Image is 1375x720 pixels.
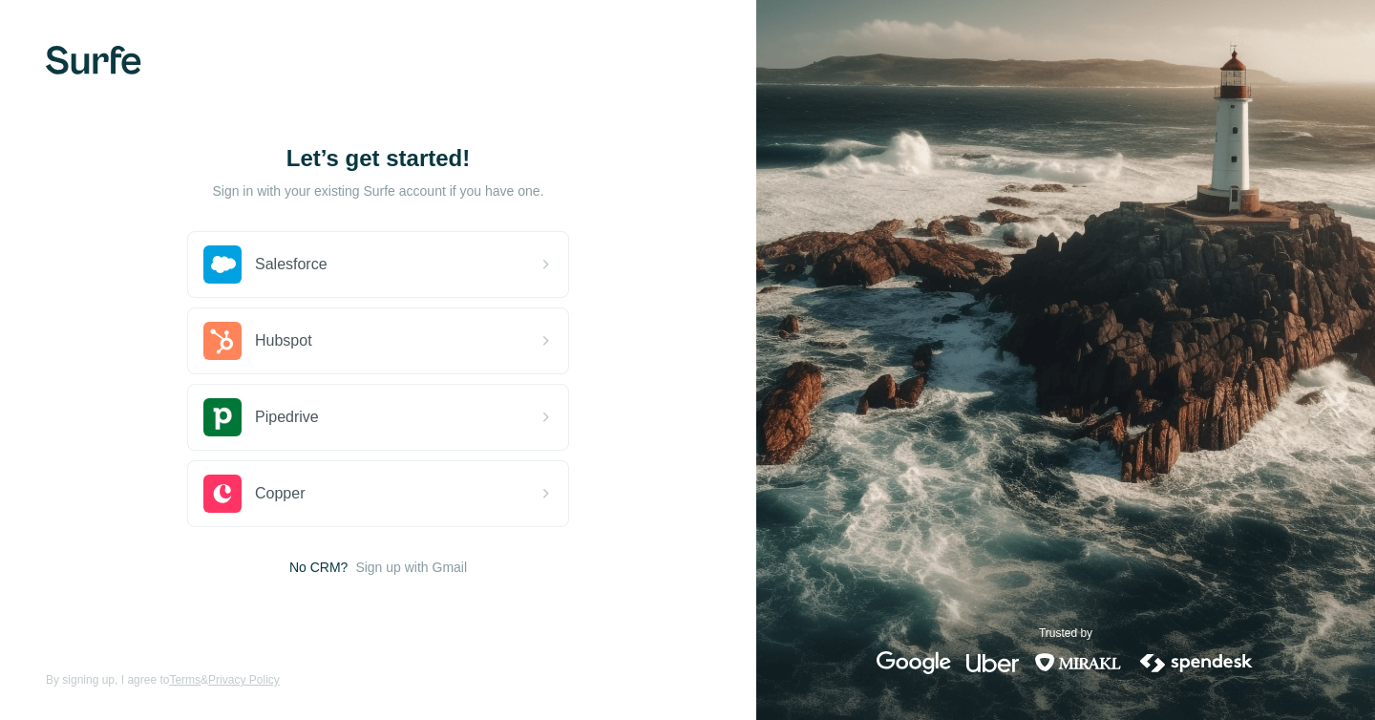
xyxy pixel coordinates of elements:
img: copper's logo [203,475,242,513]
img: hubspot's logo [203,322,242,360]
span: By signing up, I agree to & [46,671,280,688]
span: No CRM? [289,558,348,577]
img: google's logo [877,651,951,674]
p: Sign in with your existing Surfe account if you have one. [212,181,543,201]
span: Hubspot [255,329,312,352]
img: spendesk's logo [1137,651,1256,674]
img: pipedrive's logo [203,398,242,436]
a: Terms [169,673,201,687]
h1: Let’s get started! [187,143,569,174]
img: uber's logo [966,651,1019,674]
p: Trusted by [1039,625,1092,642]
span: Copper [255,482,305,505]
img: salesforce's logo [203,245,242,284]
span: Salesforce [255,253,328,276]
img: Surfe's logo [46,46,141,74]
span: Pipedrive [255,406,319,429]
img: mirakl's logo [1034,651,1122,674]
a: Privacy Policy [208,673,280,687]
button: Sign up with Gmail [355,558,467,577]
